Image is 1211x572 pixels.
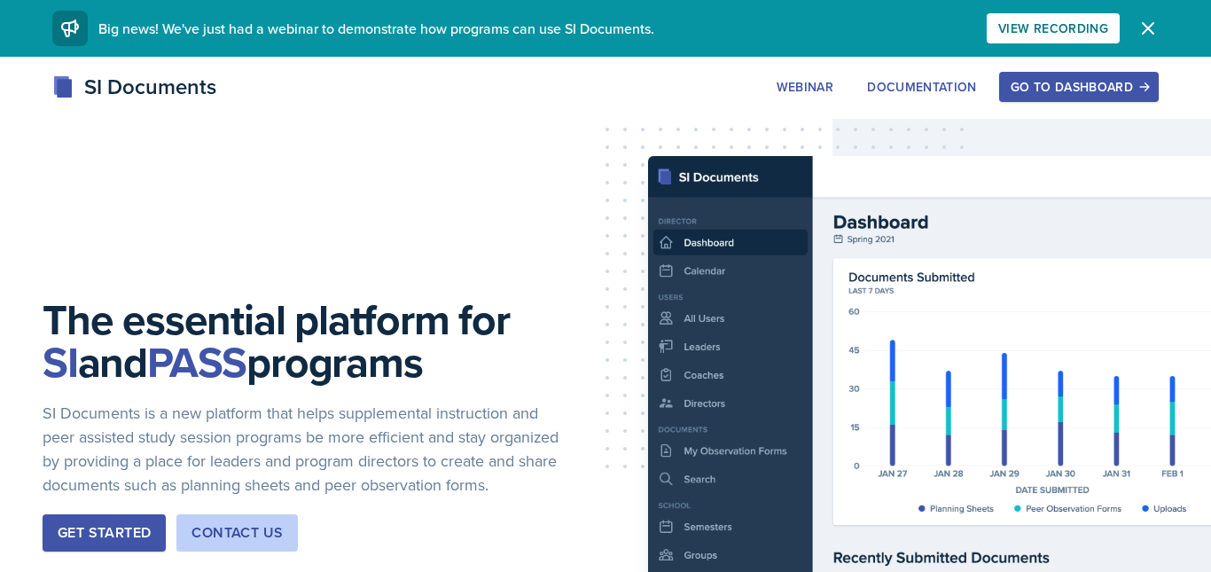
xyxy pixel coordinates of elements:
[1011,80,1147,94] div: Go to Dashboard
[765,72,845,102] button: Webinar
[856,72,988,102] button: Documentation
[43,514,166,552] button: Get Started
[191,522,283,544] div: Contact Us
[987,13,1120,43] button: View Recording
[998,21,1108,35] div: View Recording
[777,80,833,94] div: Webinar
[52,71,216,103] div: SI Documents
[58,522,151,544] div: Get Started
[867,80,977,94] div: Documentation
[176,514,298,552] button: Contact Us
[999,72,1159,102] button: Go to Dashboard
[98,19,654,38] span: Big news! We've just had a webinar to demonstrate how programs can use SI Documents.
